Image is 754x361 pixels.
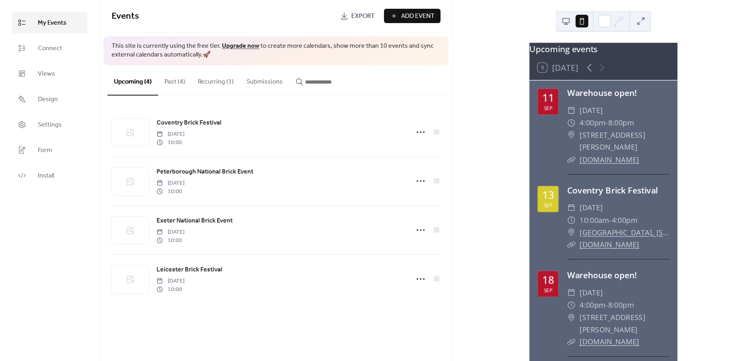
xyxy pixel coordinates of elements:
[12,139,87,161] a: Form
[38,18,67,28] span: My Events
[38,95,58,104] span: Design
[157,277,184,285] span: [DATE]
[38,120,62,130] span: Settings
[567,154,576,166] div: ​
[112,42,441,60] span: This site is currently using the free tier. to create more calendars, show more than 10 events an...
[567,184,658,196] a: Coventry Brick Festival
[580,104,603,117] span: [DATE]
[12,63,87,84] a: Views
[334,9,381,23] a: Export
[567,104,576,117] div: ​
[580,226,669,238] a: [GEOGRAPHIC_DATA], [STREET_ADDRESS]
[544,105,552,111] div: Sep
[580,154,639,164] a: [DOMAIN_NAME]
[12,114,87,135] a: Settings
[567,117,576,129] div: ​
[240,65,289,95] button: Submissions
[38,69,55,79] span: Views
[157,285,184,294] span: 10:00
[112,8,139,25] span: Events
[567,311,576,324] div: ​
[192,65,240,95] button: Recurring (1)
[567,201,576,214] div: ​
[580,240,639,250] a: [DOMAIN_NAME]
[157,265,222,275] a: Leicester Brick Festival
[567,299,576,311] div: ​
[157,179,184,187] span: [DATE]
[542,275,554,285] div: 18
[157,236,184,245] span: 10:00
[580,129,669,154] span: [STREET_ADDRESS][PERSON_NAME]
[580,117,605,129] span: 4:00pm
[580,311,669,336] span: [STREET_ADDRESS][PERSON_NAME]
[157,187,184,196] span: 10:00
[544,287,552,293] div: Sep
[12,37,87,59] a: Connect
[567,214,576,226] div: ​
[529,43,678,55] div: Upcoming events
[567,238,576,251] div: ​
[158,65,192,95] button: Past (4)
[38,171,54,181] span: Install
[384,9,441,23] button: Add Event
[12,165,87,186] a: Install
[567,287,576,299] div: ​
[567,129,576,141] div: ​
[580,299,605,311] span: 4:00pm
[580,201,603,214] span: [DATE]
[351,12,375,21] span: Export
[612,214,638,226] span: 4:00pm
[580,337,639,347] a: [DOMAIN_NAME]
[608,117,634,129] span: 8:00pm
[157,216,233,226] a: Exeter National Brick Event
[605,117,608,129] span: -
[605,299,608,311] span: -
[12,12,87,33] a: My Events
[542,93,554,103] div: 11
[609,214,612,226] span: -
[38,44,62,53] span: Connect
[157,118,221,128] a: Coventry Brick Festival
[222,40,259,52] a: Upgrade now
[542,190,554,201] div: 13
[567,336,576,348] div: ​
[567,269,636,281] a: Warehouse open!
[567,87,636,99] a: Warehouse open!
[580,214,609,226] span: 10:00am
[567,226,576,238] div: ​
[401,12,435,21] span: Add Event
[580,287,603,299] span: [DATE]
[12,88,87,110] a: Design
[108,65,158,96] button: Upcoming (4)
[544,203,552,208] div: Sep
[157,130,184,139] span: [DATE]
[38,146,52,155] span: Form
[608,299,634,311] span: 8:00pm
[157,167,253,177] a: Peterborough National Brick Event
[157,139,184,147] span: 10:00
[157,228,184,236] span: [DATE]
